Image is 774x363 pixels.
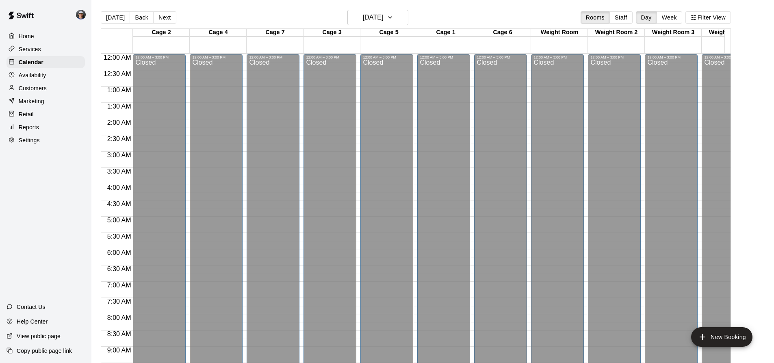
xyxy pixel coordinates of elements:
[7,30,85,42] a: Home
[474,29,531,37] div: Cage 6
[363,55,411,59] div: 12:00 AM – 3:00 PM
[645,29,702,37] div: Weight Room 3
[105,200,133,207] span: 4:30 AM
[647,55,695,59] div: 12:00 AM – 3:00 PM
[101,11,130,24] button: [DATE]
[417,29,474,37] div: Cage 1
[105,265,133,272] span: 6:30 AM
[533,55,581,59] div: 12:00 AM – 3:00 PM
[19,58,43,66] p: Calendar
[609,11,633,24] button: Staff
[19,136,40,144] p: Settings
[135,55,183,59] div: 12:00 AM – 3:00 PM
[363,12,384,23] h6: [DATE]
[105,184,133,191] span: 4:00 AM
[691,327,752,347] button: add
[304,29,360,37] div: Cage 3
[105,347,133,354] span: 9:00 AM
[130,11,154,24] button: Back
[17,332,61,340] p: View public page
[704,55,752,59] div: 12:00 AM – 3:00 PM
[105,298,133,305] span: 7:30 AM
[477,55,525,59] div: 12:00 AM – 3:00 PM
[19,84,47,92] p: Customers
[306,55,354,59] div: 12:00 AM – 3:00 PM
[105,103,133,110] span: 1:30 AM
[19,71,46,79] p: Availability
[17,347,72,355] p: Copy public page link
[105,217,133,224] span: 5:00 AM
[133,29,190,37] div: Cage 2
[19,32,34,40] p: Home
[7,134,85,146] a: Settings
[7,69,85,81] a: Availability
[247,29,304,37] div: Cage 7
[685,11,731,24] button: Filter View
[636,11,657,24] button: Day
[581,11,610,24] button: Rooms
[420,55,468,59] div: 12:00 AM – 3:00 PM
[7,108,85,120] a: Retail
[105,314,133,321] span: 8:00 AM
[19,110,34,118] p: Retail
[17,317,48,326] p: Help Center
[347,10,408,25] button: [DATE]
[7,121,85,133] a: Reports
[249,55,297,59] div: 12:00 AM – 3:00 PM
[7,56,85,68] a: Calendar
[105,135,133,142] span: 2:30 AM
[153,11,176,24] button: Next
[105,249,133,256] span: 6:00 AM
[190,29,247,37] div: Cage 4
[657,11,682,24] button: Week
[19,97,44,105] p: Marketing
[360,29,417,37] div: Cage 5
[590,55,638,59] div: 12:00 AM – 3:00 PM
[105,282,133,289] span: 7:00 AM
[588,29,645,37] div: Weight Room 2
[105,119,133,126] span: 2:00 AM
[76,10,86,20] img: Mason Edwards
[702,29,759,37] div: Weight Room 4
[17,303,46,311] p: Contact Us
[102,54,133,61] span: 12:00 AM
[74,7,91,23] div: Mason Edwards
[105,152,133,159] span: 3:00 AM
[19,123,39,131] p: Reports
[7,43,85,55] a: Services
[105,87,133,93] span: 1:00 AM
[105,330,133,337] span: 8:30 AM
[105,233,133,240] span: 5:30 AM
[102,70,133,77] span: 12:30 AM
[531,29,588,37] div: Weight Room
[192,55,240,59] div: 12:00 AM – 3:00 PM
[7,82,85,94] a: Customers
[19,45,41,53] p: Services
[7,95,85,107] a: Marketing
[105,168,133,175] span: 3:30 AM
